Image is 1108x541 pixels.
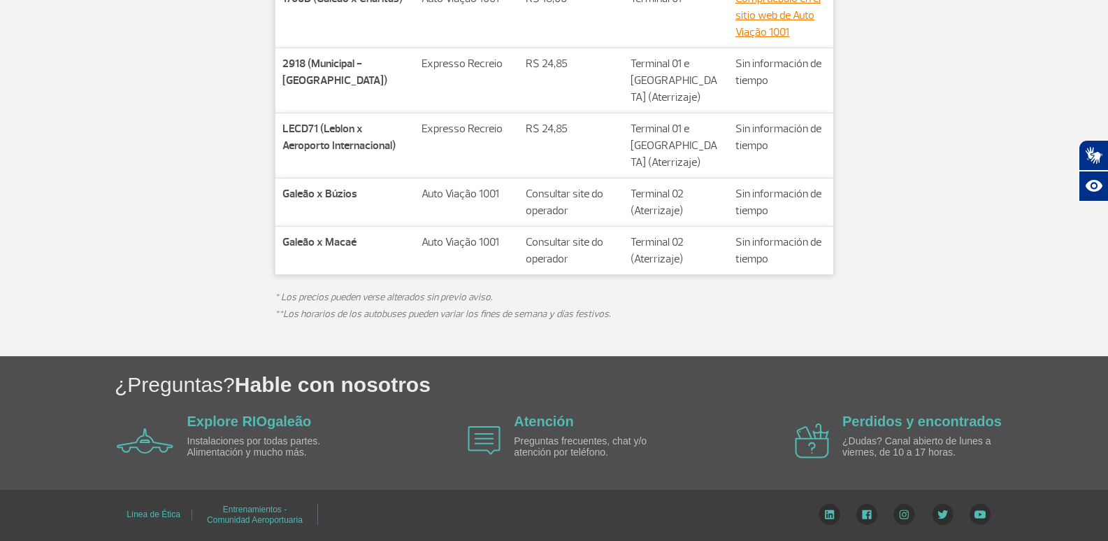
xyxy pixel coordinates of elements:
p: Sin información de tiempo [735,234,826,267]
strong: Galeão x Búzios [282,187,357,201]
p: Sin información de tiempo [735,185,826,219]
img: LinkedIn [819,504,840,525]
td: Terminal 02 (Aterrizaje) [624,178,728,227]
strong: 2918 (Municipal - [GEOGRAPHIC_DATA]) [282,57,387,87]
span: Hable con nosotros [235,373,431,396]
a: Línea de Ética [127,505,180,524]
p: Consultar site do operador [526,234,617,267]
a: Explore RIOgaleão [187,414,312,429]
div: Plugin de acessibilidade da Hand Talk. [1079,140,1108,202]
p: Sin información de tiempo [735,120,826,154]
td: Expresso Recreio [415,113,519,178]
button: Abrir tradutor de língua de sinais. [1079,140,1108,171]
img: Twitter [932,504,954,525]
img: airplane icon [468,426,501,455]
img: Facebook [856,504,877,525]
p: Sin información de tiempo [735,55,826,89]
p: R$ 24,85 [526,120,617,137]
img: airplane icon [117,428,173,454]
a: Entrenamientos - Comunidad Aeroportuaria [207,500,303,530]
em: * Los precios pueden verse alterados sin previo aviso. **Los horarios de los autobuses pueden var... [275,291,611,320]
strong: Galeão x Macaé [282,235,357,249]
img: Instagram [893,504,915,525]
p: Preguntas frecuentes, chat y/o atención por teléfono. [514,436,675,458]
a: Perdidos y encontrados [842,414,1002,429]
img: YouTube [970,504,991,525]
p: Instalaciones por todas partes. Alimentación y mucho más. [187,436,348,458]
strong: LECD71 (Leblon x Aeroporto Internacional) [282,122,396,153]
button: Abrir recursos assistivos. [1079,171,1108,202]
p: R$ 24,85 [526,55,617,72]
p: Consultar site do operador [526,185,617,219]
img: airplane icon [795,423,829,458]
p: Auto Viação 1001 [422,185,512,202]
p: ¿Dudas? Canal abierto de lunes a viernes, de 10 a 17 horas. [842,436,1003,458]
p: Expresso Recreio [422,55,512,72]
p: Auto Viação 1001 [422,234,512,251]
h1: ¿Preguntas? [115,370,1108,399]
td: Terminal 01 e [GEOGRAPHIC_DATA] (Aterrizaje) [624,113,728,178]
td: Terminal 01 e [GEOGRAPHIC_DATA] (Aterrizaje) [624,48,728,113]
td: Terminal 02 (Aterrizaje) [624,227,728,275]
a: Atención [514,414,574,429]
